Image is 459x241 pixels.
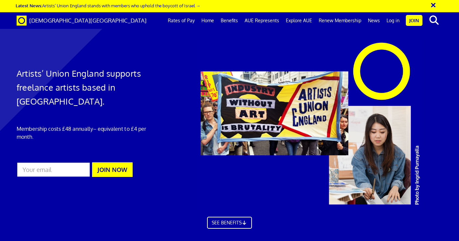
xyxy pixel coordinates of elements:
[424,13,444,27] button: search
[365,12,383,29] a: News
[241,12,283,29] a: AUE Represents
[198,12,217,29] a: Home
[17,66,152,108] h1: Artists’ Union England supports freelance artists based in [GEOGRAPHIC_DATA].
[283,12,315,29] a: Explore AUE
[29,17,147,24] span: [DEMOGRAPHIC_DATA][GEOGRAPHIC_DATA]
[383,12,403,29] a: Log in
[92,162,133,177] button: JOIN NOW
[165,12,198,29] a: Rates of Pay
[17,162,91,177] input: Your email
[207,217,252,229] a: SEE BENEFITS
[315,12,365,29] a: Renew Membership
[217,12,241,29] a: Benefits
[17,125,152,141] p: Membership costs £48 annually – equivalent to £4 per month.
[406,15,422,26] a: Join
[12,12,152,29] a: Brand [DEMOGRAPHIC_DATA][GEOGRAPHIC_DATA]
[16,3,42,8] strong: Latest News:
[16,3,200,8] a: Latest News:Artists’ Union England stands with members who uphold the boycott of Israel →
